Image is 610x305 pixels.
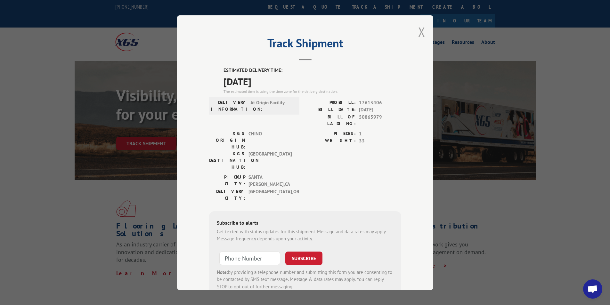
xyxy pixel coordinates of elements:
[583,279,602,299] div: Open chat
[250,99,294,112] span: At Origin Facility
[248,188,292,201] span: [GEOGRAPHIC_DATA] , OR
[211,99,247,112] label: DELIVERY INFORMATION:
[359,106,401,114] span: [DATE]
[224,74,401,88] span: [DATE]
[217,269,228,275] strong: Note:
[209,39,401,51] h2: Track Shipment
[359,113,401,127] span: 50865979
[224,88,401,94] div: The estimated time is using the time zone for the delivery destination.
[217,269,394,290] div: by providing a telephone number and submitting this form you are consenting to be contacted by SM...
[248,173,292,188] span: SANTA [PERSON_NAME] , CA
[217,219,394,228] div: Subscribe to alerts
[285,251,322,265] button: SUBSCRIBE
[305,106,356,114] label: BILL DATE:
[224,67,401,74] label: ESTIMATED DELIVERY TIME:
[359,99,401,106] span: 17613406
[248,130,292,150] span: CHINO
[248,150,292,170] span: [GEOGRAPHIC_DATA]
[305,130,356,137] label: PIECES:
[305,99,356,106] label: PROBILL:
[209,130,245,150] label: XGS ORIGIN HUB:
[209,150,245,170] label: XGS DESTINATION HUB:
[219,251,280,265] input: Phone Number
[305,113,356,127] label: BILL OF LADING:
[217,228,394,242] div: Get texted with status updates for this shipment. Message and data rates may apply. Message frequ...
[359,130,401,137] span: 1
[418,23,425,40] button: Close modal
[359,137,401,145] span: 33
[305,137,356,145] label: WEIGHT:
[209,188,245,201] label: DELIVERY CITY:
[209,173,245,188] label: PICKUP CITY:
